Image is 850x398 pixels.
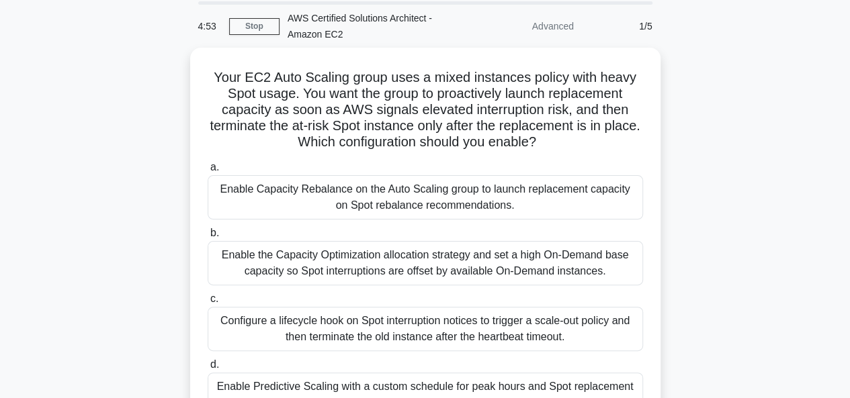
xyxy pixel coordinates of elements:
[464,13,582,40] div: Advanced
[208,307,643,351] div: Configure a lifecycle hook on Spot interruption notices to trigger a scale-out policy and then te...
[582,13,661,40] div: 1/5
[190,13,229,40] div: 4:53
[210,358,219,370] span: d.
[208,241,643,285] div: Enable the Capacity Optimization allocation strategy and set a high On-Demand base capacity so Sp...
[280,5,464,48] div: AWS Certified Solutions Architect - Amazon EC2
[210,227,219,238] span: b.
[210,293,218,304] span: c.
[206,69,644,151] h5: Your EC2 Auto Scaling group uses a mixed instances policy with heavy Spot usage. You want the gro...
[208,175,643,219] div: Enable Capacity Rebalance on the Auto Scaling group to launch replacement capacity on Spot rebala...
[210,161,219,172] span: a.
[229,18,280,35] a: Stop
